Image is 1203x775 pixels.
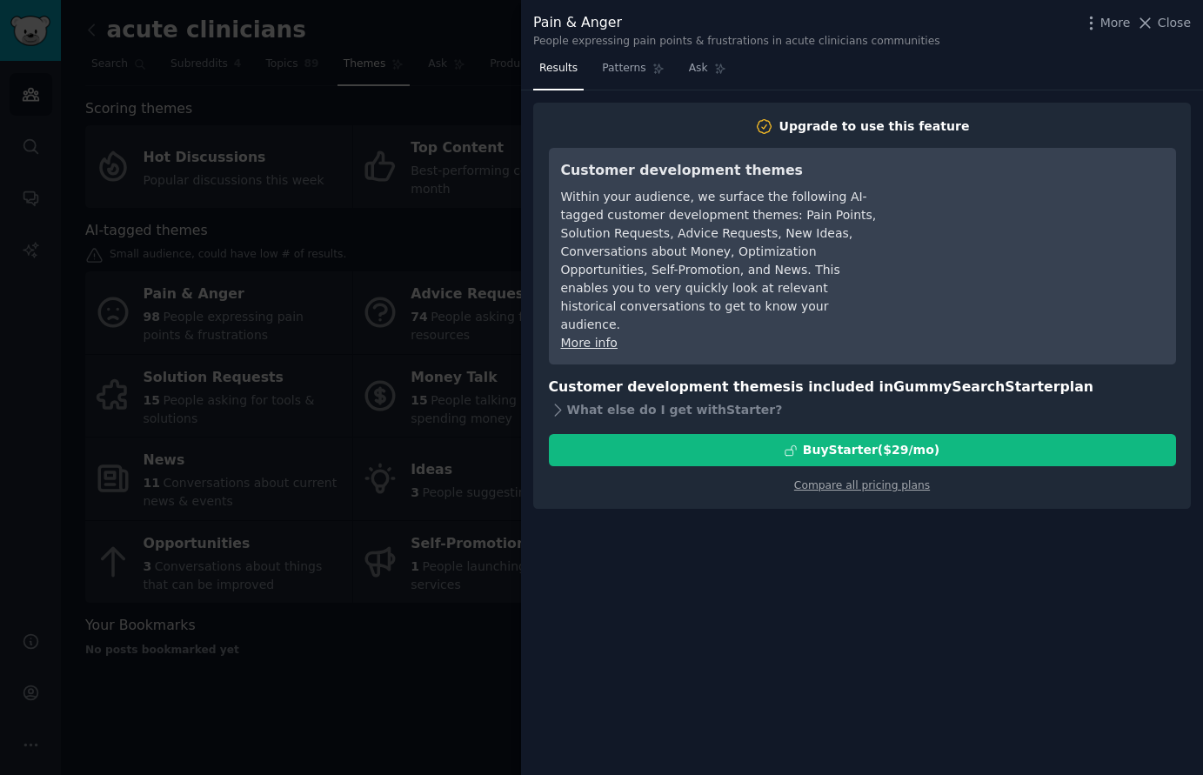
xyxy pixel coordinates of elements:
div: Pain & Anger [533,12,940,34]
span: GummySearch Starter [893,378,1059,395]
a: More info [561,336,618,350]
span: Patterns [602,61,645,77]
button: BuyStarter($29/mo) [549,434,1176,466]
button: More [1082,14,1131,32]
div: Upgrade to use this feature [779,117,970,136]
h3: Customer development themes [561,160,879,182]
h3: Customer development themes is included in plan [549,377,1176,398]
div: People expressing pain points & frustrations in acute clinicians communities [533,34,940,50]
span: Results [539,61,578,77]
span: Ask [689,61,708,77]
a: Patterns [596,55,670,90]
a: Compare all pricing plans [794,479,930,491]
a: Results [533,55,584,90]
div: Buy Starter ($ 29 /mo ) [803,441,939,459]
button: Close [1136,14,1191,32]
span: Close [1158,14,1191,32]
span: More [1100,14,1131,32]
iframe: YouTube video player [903,160,1164,291]
a: Ask [683,55,732,90]
div: Within your audience, we surface the following AI-tagged customer development themes: Pain Points... [561,188,879,334]
div: What else do I get with Starter ? [549,398,1176,422]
